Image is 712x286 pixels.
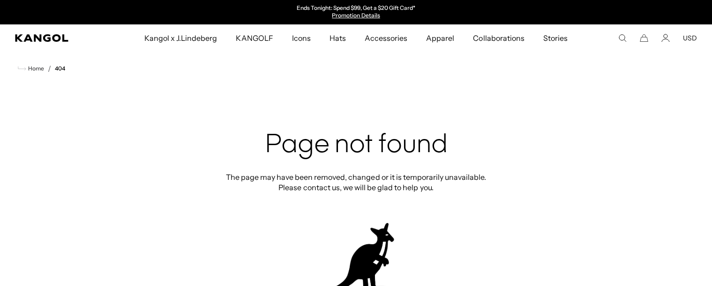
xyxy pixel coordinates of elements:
[260,5,453,20] slideshow-component: Announcement bar
[661,34,670,42] a: Account
[292,24,311,52] span: Icons
[320,24,355,52] a: Hats
[330,24,346,52] span: Hats
[297,5,415,12] p: Ends Tonight: Spend $99, Get a $20 Gift Card*
[332,12,380,19] a: Promotion Details
[226,24,282,52] a: KANGOLF
[417,24,464,52] a: Apparel
[640,34,648,42] button: Cart
[18,64,44,73] a: Home
[26,65,44,72] span: Home
[473,24,524,52] span: Collaborations
[365,24,407,52] span: Accessories
[464,24,533,52] a: Collaborations
[223,131,489,161] h2: Page not found
[426,24,454,52] span: Apparel
[55,65,65,72] a: 404
[260,5,453,20] div: Announcement
[44,63,51,74] li: /
[543,24,568,52] span: Stories
[618,34,627,42] summary: Search here
[355,24,417,52] a: Accessories
[283,24,320,52] a: Icons
[135,24,227,52] a: Kangol x J.Lindeberg
[223,172,489,193] p: The page may have been removed, changed or it is temporarily unavailable. Please contact us, we w...
[534,24,577,52] a: Stories
[260,5,453,20] div: 1 of 2
[15,34,95,42] a: Kangol
[683,34,697,42] button: USD
[236,24,273,52] span: KANGOLF
[144,24,217,52] span: Kangol x J.Lindeberg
